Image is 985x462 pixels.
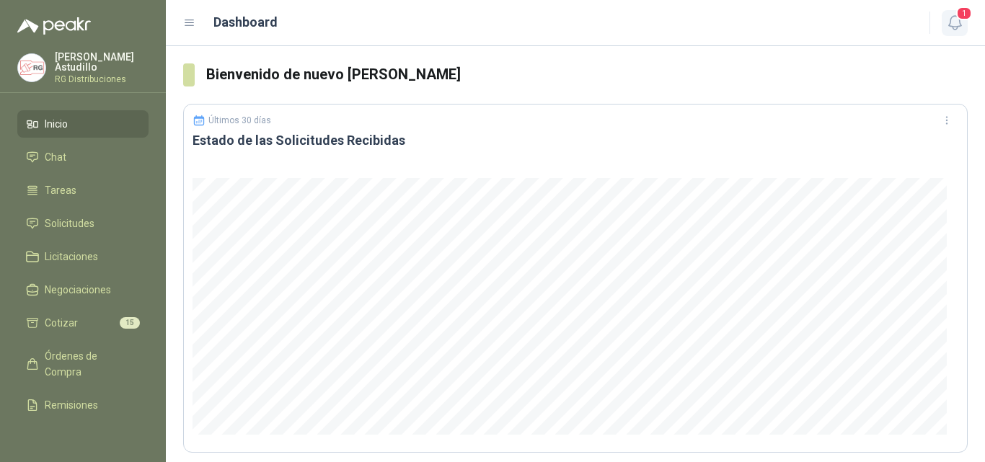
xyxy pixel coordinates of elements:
p: Últimos 30 días [208,115,271,125]
a: Cotizar15 [17,309,149,337]
span: 15 [120,317,140,329]
a: Configuración [17,425,149,452]
img: Logo peakr [17,17,91,35]
h3: Bienvenido de nuevo [PERSON_NAME] [206,63,968,86]
a: Remisiones [17,391,149,419]
span: 1 [956,6,972,20]
a: Chat [17,143,149,171]
button: 1 [942,10,968,36]
h3: Estado de las Solicitudes Recibidas [193,132,958,149]
span: Remisiones [45,397,98,413]
img: Company Logo [18,54,45,81]
a: Inicio [17,110,149,138]
span: Solicitudes [45,216,94,231]
span: Órdenes de Compra [45,348,135,380]
p: RG Distribuciones [55,75,149,84]
a: Solicitudes [17,210,149,237]
span: Cotizar [45,315,78,331]
span: Negociaciones [45,282,111,298]
span: Chat [45,149,66,165]
a: Órdenes de Compra [17,342,149,386]
a: Tareas [17,177,149,204]
span: Tareas [45,182,76,198]
a: Negociaciones [17,276,149,303]
a: Licitaciones [17,243,149,270]
span: Inicio [45,116,68,132]
span: Licitaciones [45,249,98,265]
h1: Dashboard [213,12,278,32]
p: [PERSON_NAME] Astudillo [55,52,149,72]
